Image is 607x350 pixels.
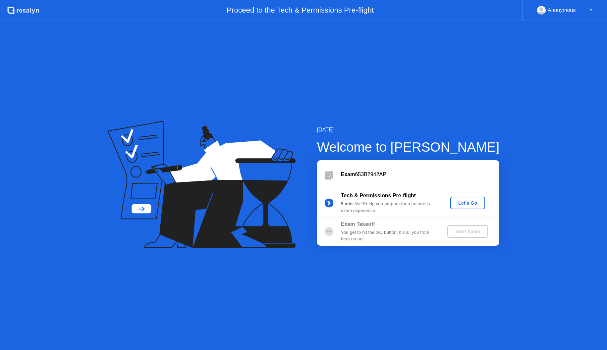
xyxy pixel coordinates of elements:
div: Let's Go [453,200,482,206]
b: 5 min [341,201,353,206]
b: Tech & Permissions Pre-flight [341,193,416,198]
b: Exam [341,172,355,177]
div: Welcome to [PERSON_NAME] [317,137,500,157]
div: Start Exam [450,229,485,234]
div: [DATE] [317,126,500,134]
div: You get to hit the GO button! It’s all you from here on out [341,229,436,243]
b: Exam Takeoff [341,221,375,227]
button: Let's Go [450,197,485,209]
button: Start Exam [447,225,488,238]
div: ▼ [589,6,593,15]
div: : We’ll help you prepare for a no-stress exam experience [341,201,436,214]
div: 653B2942AP [341,171,499,178]
div: Anonymous [548,6,576,15]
